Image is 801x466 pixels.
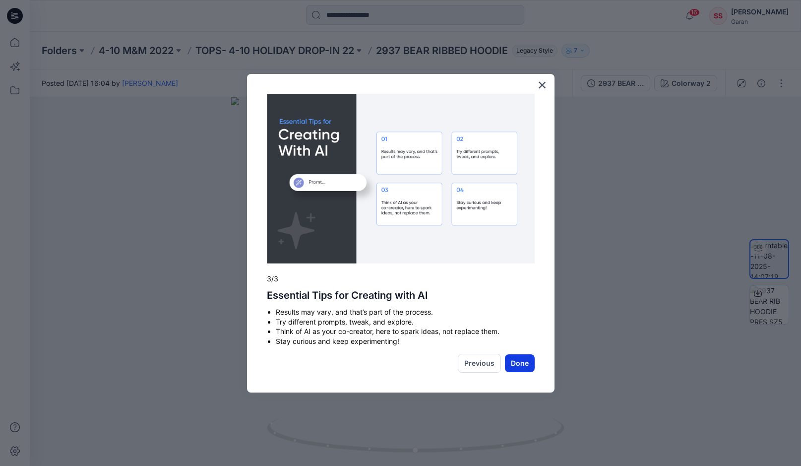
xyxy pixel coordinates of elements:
[276,307,535,317] li: Results may vary, and that’s part of the process.
[458,354,501,373] button: Previous
[276,336,535,346] li: Stay curious and keep experimenting!
[538,77,547,93] button: Close
[267,274,535,284] p: 3/3
[267,289,535,301] h2: Essential Tips for Creating with AI
[276,327,535,336] li: Think of AI as your co-creator, here to spark ideas, not replace them.
[276,317,535,327] li: Try different prompts, tweak, and explore.
[505,354,535,372] button: Done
